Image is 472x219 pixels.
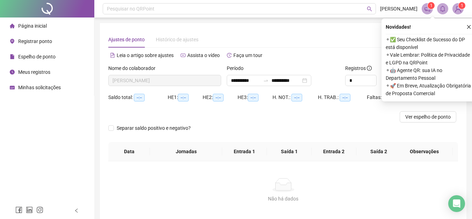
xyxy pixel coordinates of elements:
span: info-circle [367,66,372,71]
span: file-text [110,53,115,58]
span: --:-- [178,94,189,101]
span: clock-circle [10,70,15,75]
span: Registrar ponto [18,38,52,44]
th: Observações [396,142,453,161]
span: search [367,6,372,12]
span: Separar saldo positivo e negativo? [114,124,194,132]
span: --:-- [213,94,224,101]
span: NATALIA DE CASSIA MONTEIRO DE JESUS SILVA [112,75,217,86]
span: Histórico de ajustes [156,37,198,42]
th: Data [108,142,150,161]
div: Saldo total: [108,93,168,101]
span: left [74,208,79,213]
span: Ajustes de ponto [108,37,145,42]
span: Faça um tour [233,52,262,58]
span: --:-- [340,94,350,101]
button: Ver espelho de ponto [400,111,456,122]
div: Não há dados [117,195,450,203]
sup: 1 [428,2,435,9]
span: Espelho de ponto [18,54,56,59]
span: [PERSON_NAME] [380,5,417,13]
span: Ver espelho de ponto [405,113,451,121]
span: 1 [461,3,463,8]
span: Assista o vídeo [187,52,220,58]
span: --:-- [248,94,259,101]
span: history [227,53,232,58]
div: HE 3: [238,93,273,101]
div: H. TRAB.: [318,93,367,101]
span: youtube [181,53,186,58]
div: HE 1: [168,93,203,101]
div: HE 2: [203,93,238,101]
div: H. NOT.: [273,93,318,101]
span: environment [10,39,15,44]
span: --:-- [291,94,302,101]
span: linkedin [26,206,33,213]
span: close [466,24,471,29]
sup: Atualize o seu contato no menu Meus Dados [458,2,465,9]
th: Saída 1 [267,142,312,161]
th: Jornadas [150,142,222,161]
span: Faltas: [367,94,383,100]
span: to [263,78,269,83]
th: Entrada 2 [312,142,356,161]
label: Nome do colaborador [108,64,160,72]
span: --:-- [134,94,145,101]
th: Saída 2 [356,142,401,161]
span: home [10,23,15,28]
span: Registros [345,64,372,72]
span: instagram [36,206,43,213]
span: schedule [10,85,15,90]
label: Período [227,64,248,72]
img: 86699 [453,3,463,14]
div: Open Intercom Messenger [448,195,465,212]
span: file [10,54,15,59]
span: Observações [401,148,447,155]
th: Entrada 1 [222,142,267,161]
span: Página inicial [18,23,47,29]
span: Minhas solicitações [18,85,61,90]
span: Meus registros [18,69,50,75]
span: bell [440,6,446,12]
span: notification [424,6,430,12]
span: 1 [430,3,433,8]
span: Novidades ! [386,23,411,31]
span: swap-right [263,78,269,83]
span: Leia o artigo sobre ajustes [117,52,174,58]
span: facebook [15,206,22,213]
